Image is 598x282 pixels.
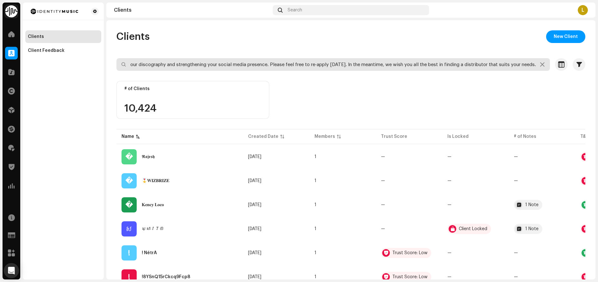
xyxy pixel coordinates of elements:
[28,34,44,39] div: Clients
[142,155,155,159] div: 𝕽𝖆𝖏𝖊𝖘𝖍
[121,221,137,236] div: ស
[5,5,18,18] img: 0f74c21f-6d1c-4dbc-9196-dbddad53419e
[315,251,316,255] span: 1
[381,203,437,207] re-a-table-badge: —
[514,179,570,183] re-a-table-badge: —
[248,227,261,231] span: Jul 29, 2025
[121,149,137,164] div: �
[447,251,504,255] re-a-table-badge: —
[28,8,81,15] img: 185c913a-8839-411b-a7b9-bf647bcb215e
[381,227,437,231] re-a-table-badge: —
[142,203,164,207] div: 𝐊𝐞𝐧𝐜𝐲 𝐋𝐨𝐜𝐨
[114,8,270,13] div: Clients
[4,263,19,278] div: Open Intercom Messenger
[124,86,261,91] div: # of Clients
[248,155,261,159] span: May 14, 2022
[121,197,137,212] div: �
[248,133,278,140] div: Created Date
[116,81,269,119] re-o-card-value: # of Clients
[116,58,550,71] input: Search
[288,8,302,13] span: Search
[554,30,578,43] span: New Client
[315,203,316,207] span: 1
[525,227,539,231] div: 1 Note
[248,203,261,207] span: Feb 28, 2024
[315,275,316,279] span: 1
[121,173,137,188] div: �
[546,30,585,43] button: New Client
[116,30,150,43] span: Clients
[142,251,157,255] div: ! NétrÂ
[248,179,261,183] span: Sep 18, 2023
[392,251,427,255] div: Trust Score: Low
[121,133,134,140] div: Name
[28,48,65,53] div: Client Feedback
[142,179,169,183] div: 🎖️𝐖𝐈𝐙𝐁𝐑𝐈𝐙𝐄
[248,275,261,279] span: Jun 19, 2025
[381,179,437,183] re-a-table-badge: —
[447,179,504,183] re-a-table-badge: —
[142,227,164,231] div: ស្សាវរីយ៍
[315,179,316,183] span: 1
[447,203,504,207] re-a-table-badge: —
[447,275,504,279] re-a-table-badge: —
[25,44,101,57] re-m-nav-item: Client Feedback
[578,5,588,15] div: L
[315,227,316,231] span: 1
[514,275,570,279] re-a-table-badge: —
[459,227,487,231] div: Client Locked
[315,133,335,140] div: Members
[447,155,504,159] re-a-table-badge: —
[142,275,190,279] div: !8YSnQ15rCkcq9Fcp8
[514,251,570,255] re-a-table-badge: —
[514,155,570,159] re-a-table-badge: —
[248,251,261,255] span: Sep 30, 2025
[381,155,437,159] re-a-table-badge: —
[315,155,316,159] span: 1
[525,203,539,207] div: 1 Note
[121,245,137,261] div: !
[25,30,101,43] re-m-nav-item: Clients
[392,275,427,279] div: Trust Score: Low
